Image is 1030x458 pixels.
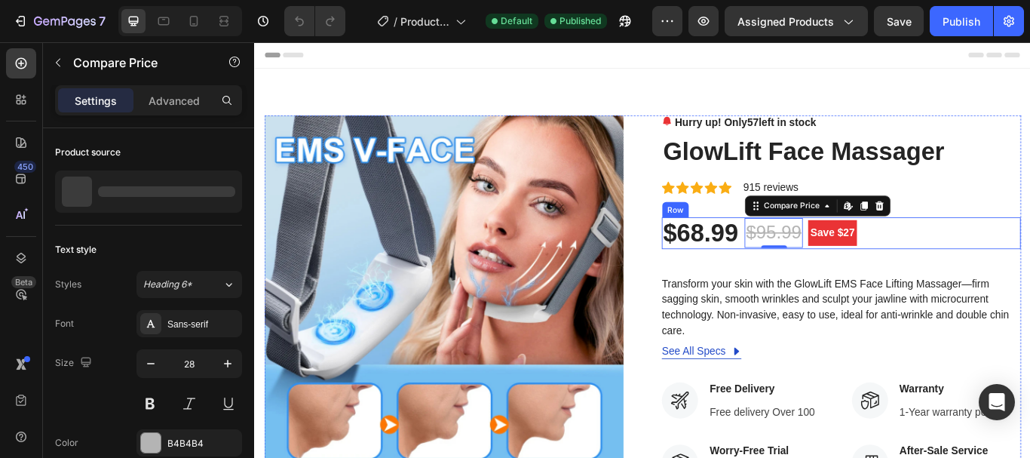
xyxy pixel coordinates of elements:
a: See All Specs [475,352,568,370]
pre: Save $27 [645,207,704,238]
p: Settings [75,93,117,109]
span: Product Page - [DATE] 10:20:04 [400,14,449,29]
div: Sans-serif [167,318,238,331]
button: 7 [6,6,112,36]
span: Save [887,15,912,28]
div: Size [55,353,95,373]
span: Assigned Products [737,14,834,29]
div: See All Specs [475,352,550,370]
h2: GlowLift Face Massager [475,109,894,147]
div: B4B4B4 [167,437,238,450]
p: 1-Year warranty policy [753,423,872,441]
div: Color [55,436,78,450]
div: Transform your skin with the GlowLift EMS Face Lifting Massager—firm sagging skin, smooth wrinkle... [475,273,894,346]
p: Free delivery Over 100 [531,423,654,441]
div: 450 [14,161,36,173]
p: Advanced [149,93,200,109]
div: Font [55,317,74,330]
div: $68.99 [475,204,566,242]
div: Row [478,189,503,202]
div: Open Intercom Messenger [979,384,1015,420]
span: / [394,14,397,29]
div: Publish [943,14,980,29]
button: Publish [930,6,993,36]
button: Assigned Products [725,6,868,36]
span: Published [559,14,601,28]
span: 57 [575,88,588,100]
div: $95.99 [572,205,639,240]
p: Free Delivery [531,395,654,413]
iframe: Design area [254,42,1030,458]
span: Default [501,14,532,28]
div: Styles [55,278,81,291]
div: Text style [55,243,97,257]
button: Save [874,6,924,36]
p: 7 [99,12,106,30]
div: Beta [11,276,36,288]
div: Product source [55,146,121,159]
span: Heading 6* [143,278,192,291]
div: Compare Price [590,184,661,198]
div: Undo/Redo [284,6,345,36]
p: 915 reviews [570,161,634,179]
p: Hurry up! Only left in stock [490,85,655,103]
button: Heading 6* [136,271,242,298]
p: Compare Price [73,54,201,72]
p: Warranty [753,395,872,413]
